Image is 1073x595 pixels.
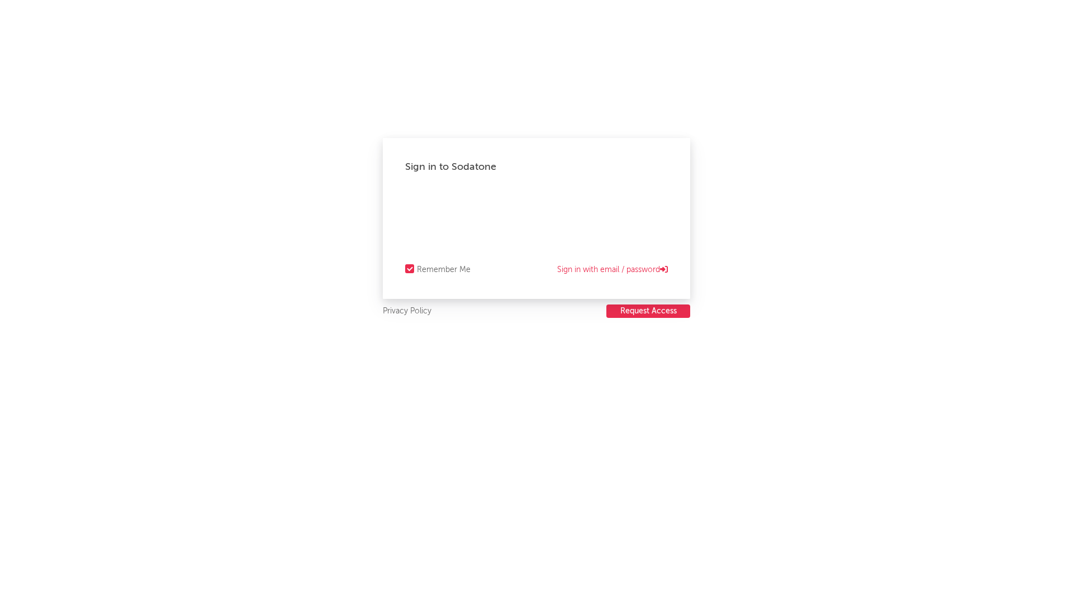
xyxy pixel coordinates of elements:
button: Request Access [606,304,690,318]
a: Privacy Policy [383,304,431,318]
div: Sign in to Sodatone [405,160,668,174]
a: Sign in with email / password [557,263,668,277]
div: Remember Me [417,263,471,277]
